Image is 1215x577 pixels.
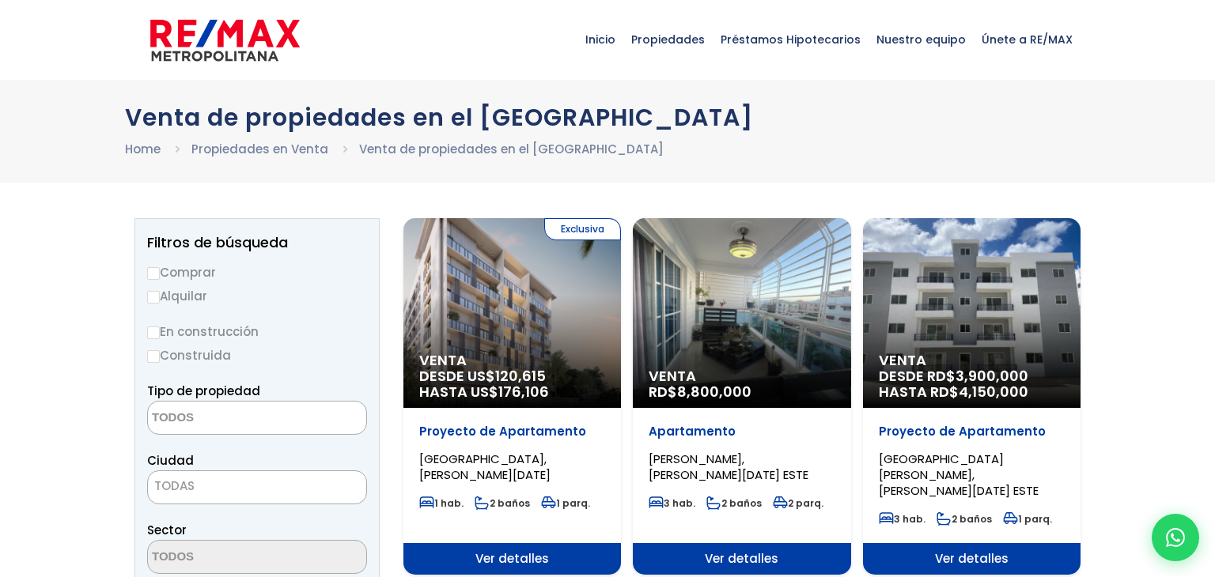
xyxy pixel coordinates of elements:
span: [GEOGRAPHIC_DATA][PERSON_NAME], [PERSON_NAME][DATE] ESTE [879,451,1039,499]
span: 2 parq. [773,496,823,510]
a: Venta DESDE RD$3,900,000 HASTA RD$4,150,000 Proyecto de Apartamento [GEOGRAPHIC_DATA][PERSON_NAME... [863,218,1081,575]
span: HASTA US$ [419,384,605,400]
span: Ver detalles [863,543,1081,575]
span: 8,800,000 [677,382,751,402]
a: Exclusiva Venta DESDE US$120,615 HASTA US$176,106 Proyecto de Apartamento [GEOGRAPHIC_DATA], [PER... [403,218,621,575]
span: RD$ [649,382,751,402]
span: Ciudad [147,452,194,469]
span: Nuestro equipo [869,16,974,63]
span: Venta [649,368,835,384]
span: 1 hab. [419,496,464,510]
li: Venta de propiedades en el [GEOGRAPHIC_DATA] [359,139,664,159]
span: DESDE US$ [419,368,605,400]
label: Construida [147,345,367,365]
span: HASTA RD$ [879,384,1065,400]
span: Ver detalles [633,543,850,575]
img: remax-metropolitana-logo [150,17,300,64]
span: TODAS [148,475,366,497]
span: TODAS [147,470,367,504]
span: 3 hab. [649,496,695,510]
span: 3 hab. [879,512,925,526]
span: 1 parq. [1003,512,1052,526]
textarea: Search [148,541,301,575]
span: Venta [419,353,605,368]
span: Sector [147,522,187,538]
span: 3,900,000 [956,366,1028,386]
span: DESDE RD$ [879,368,1065,400]
a: Venta RD$8,800,000 Apartamento [PERSON_NAME], [PERSON_NAME][DATE] ESTE 3 hab. 2 baños 2 parq. Ver... [633,218,850,575]
span: 2 baños [937,512,992,526]
span: Exclusiva [544,218,621,240]
span: 1 parq. [541,496,590,510]
span: Tipo de propiedad [147,383,260,399]
span: [GEOGRAPHIC_DATA], [PERSON_NAME][DATE] [419,451,551,483]
input: En construcción [147,326,160,339]
label: Alquilar [147,286,367,306]
span: 2 baños [475,496,530,510]
h2: Filtros de búsqueda [147,235,367,251]
span: 2 baños [706,496,762,510]
label: Comprar [147,262,367,282]
input: Construida [147,350,160,363]
a: Home [125,141,161,157]
span: 120,615 [495,366,546,386]
span: Propiedades [623,16,713,63]
span: Únete a RE/MAX [974,16,1081,63]
input: Alquilar [147,291,160,304]
span: 176,106 [498,382,549,402]
span: 4,150,000 [959,382,1028,402]
input: Comprar [147,267,160,280]
span: [PERSON_NAME], [PERSON_NAME][DATE] ESTE [649,451,808,483]
span: Venta [879,353,1065,368]
p: Apartamento [649,424,835,439]
label: En construcción [147,322,367,341]
span: Inicio [577,16,623,63]
p: Proyecto de Apartamento [879,424,1065,439]
span: Ver detalles [403,543,621,575]
span: TODAS [154,477,195,494]
textarea: Search [148,402,301,436]
h1: Venta de propiedades en el [GEOGRAPHIC_DATA] [125,104,1090,131]
a: Propiedades en Venta [191,141,328,157]
p: Proyecto de Apartamento [419,424,605,439]
span: Préstamos Hipotecarios [713,16,869,63]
